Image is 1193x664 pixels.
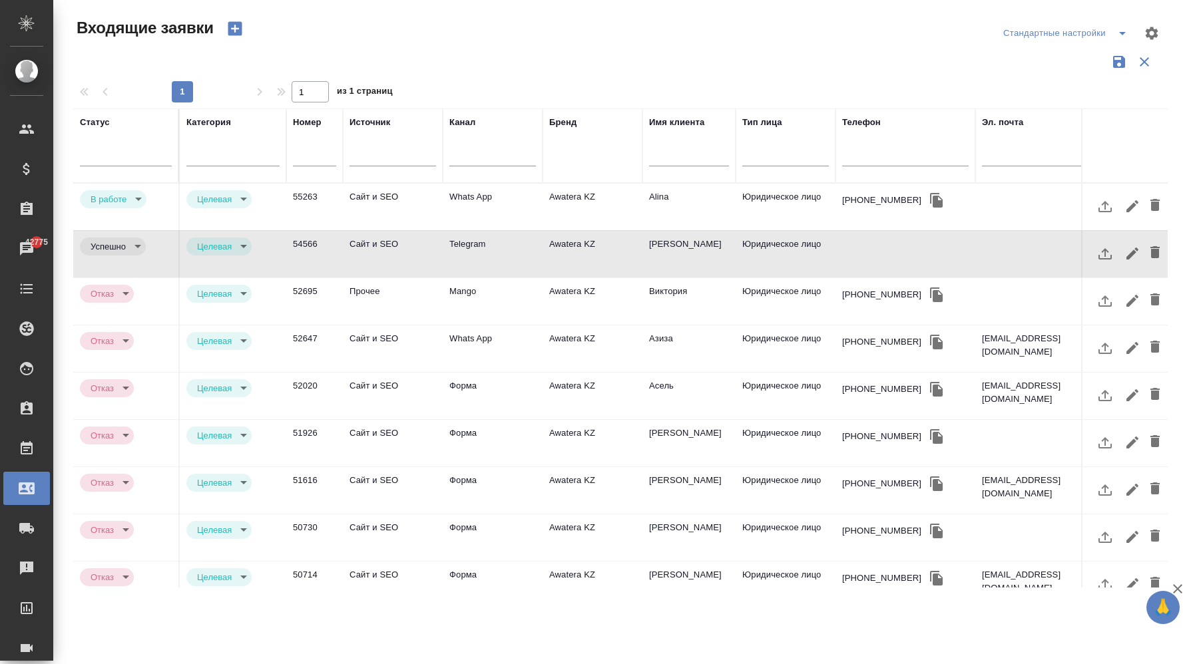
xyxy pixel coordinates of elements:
[186,285,252,303] div: В работе
[543,184,642,230] td: Awatera KZ
[927,474,947,494] button: Скопировать
[642,184,736,230] td: Alina
[736,467,835,514] td: Юридическое лицо
[80,379,134,397] div: В работе
[80,238,146,255] div: В работе
[193,477,236,488] button: Целевая
[642,373,736,419] td: Асель
[842,383,921,396] div: [PHONE_NUMBER]
[1089,379,1121,411] button: Загрузить файл
[1121,521,1144,553] button: Редактировать
[443,562,543,608] td: Форма
[87,572,118,583] button: Отказ
[443,373,543,419] td: Форма
[186,568,252,586] div: В работе
[80,116,110,129] div: Статус
[186,379,252,397] div: В работе
[736,325,835,372] td: Юридическое лицо
[927,521,947,541] button: Скопировать
[3,232,50,265] a: 42775
[443,514,543,561] td: Форма
[443,231,543,277] td: Telegram
[443,325,543,372] td: Whats App
[549,116,577,129] div: Бренд
[337,83,393,102] span: из 1 страниц
[286,467,343,514] td: 51616
[1121,426,1144,458] button: Редактировать
[1144,379,1166,411] button: Удалить
[80,474,134,492] div: В работе
[1106,49,1132,75] button: Сохранить фильтры
[642,278,736,325] td: Виктория
[1089,285,1121,317] button: Загрузить файл
[842,116,881,129] div: Телефон
[742,116,782,129] div: Тип лица
[80,521,134,539] div: В работе
[449,116,475,129] div: Канал
[350,116,390,129] div: Источник
[982,568,1082,595] p: [EMAIL_ADDRESS][DOMAIN_NAME]
[642,514,736,561] td: [PERSON_NAME]
[982,474,1082,500] p: [EMAIL_ADDRESS][DOMAIN_NAME]
[1144,238,1166,269] button: Удалить
[842,477,921,490] div: [PHONE_NUMBER]
[343,420,443,466] td: Сайт и SEO
[982,379,1082,406] p: [EMAIL_ADDRESS][DOMAIN_NAME]
[1146,591,1180,624] button: 🙏
[642,420,736,466] td: [PERSON_NAME]
[982,332,1082,359] p: [EMAIL_ADDRESS][DOMAIN_NAME]
[649,116,704,129] div: Имя клиента
[1136,17,1168,49] span: Настроить таблицу
[736,562,835,608] td: Юридическое лицо
[842,194,921,207] div: [PHONE_NUMBER]
[193,383,236,394] button: Целевая
[1144,568,1166,600] button: Удалить
[842,430,921,443] div: [PHONE_NUMBER]
[80,285,134,303] div: В работе
[87,477,118,488] button: Отказ
[543,562,642,608] td: Awatera KZ
[642,231,736,277] td: [PERSON_NAME]
[736,231,835,277] td: Юридическое лицо
[927,379,947,399] button: Скопировать
[286,420,343,466] td: 51926
[1089,474,1121,506] button: Загрузить файл
[186,190,252,208] div: В работе
[286,184,343,230] td: 55263
[1121,568,1144,600] button: Редактировать
[80,568,134,586] div: В работе
[343,325,443,372] td: Сайт и SEO
[80,426,134,444] div: В работе
[343,231,443,277] td: Сайт и SEO
[1121,474,1144,506] button: Редактировать
[642,325,736,372] td: Азиза
[87,383,118,394] button: Отказ
[193,194,236,205] button: Целевая
[87,524,118,536] button: Отказ
[186,116,231,129] div: Категория
[219,17,251,40] button: Создать
[87,288,118,299] button: Отказ
[87,241,130,252] button: Успешно
[736,514,835,561] td: Юридическое лицо
[286,373,343,419] td: 52020
[1144,426,1166,458] button: Удалить
[343,184,443,230] td: Сайт и SEO
[443,467,543,514] td: Форма
[87,430,118,441] button: Отказ
[1121,332,1144,364] button: Редактировать
[736,278,835,325] td: Юридическое лицо
[1144,521,1166,553] button: Удалить
[927,332,947,352] button: Скопировать
[842,572,921,585] div: [PHONE_NUMBER]
[543,325,642,372] td: Awatera KZ
[543,467,642,514] td: Awatera KZ
[1144,474,1166,506] button: Удалить
[193,524,236,536] button: Целевая
[193,241,236,252] button: Целевая
[543,514,642,561] td: Awatera KZ
[927,190,947,210] button: Скопировать
[87,335,118,347] button: Отказ
[186,332,252,350] div: В работе
[736,373,835,419] td: Юридическое лицо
